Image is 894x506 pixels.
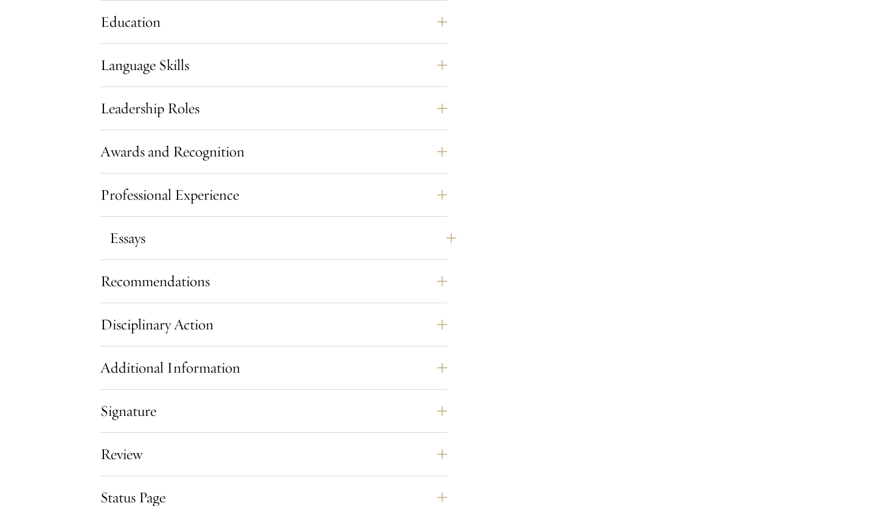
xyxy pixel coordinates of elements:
button: Essays [109,223,456,253]
button: Review [100,440,447,469]
button: Language Skills [100,51,447,80]
button: Awards and Recognition [100,137,447,166]
button: Disciplinary Action [100,310,447,339]
button: Leadership Roles [100,94,447,123]
button: Recommendations [100,267,447,296]
button: Professional Experience [100,180,447,209]
button: Additional Information [100,353,447,382]
button: Signature [100,396,447,426]
button: Education [100,7,447,37]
